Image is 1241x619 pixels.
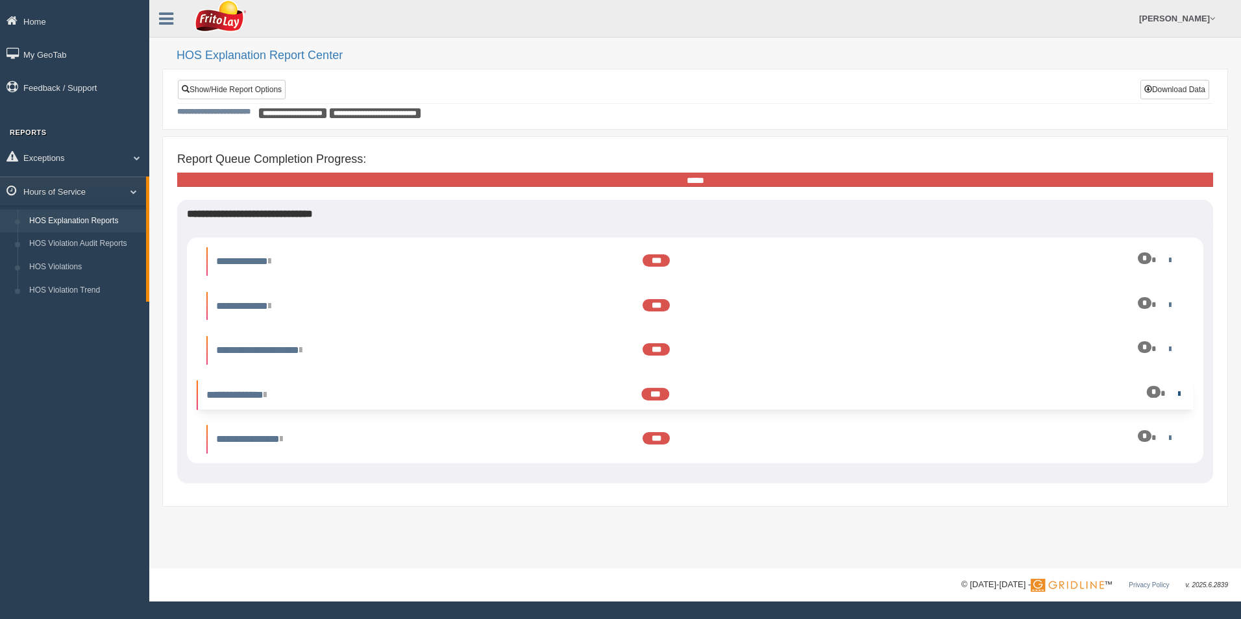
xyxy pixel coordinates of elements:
img: Gridline [1031,579,1104,592]
li: Expand [197,380,1194,409]
li: Expand [206,247,1184,276]
button: Download Data [1140,80,1209,99]
a: Privacy Policy [1129,581,1169,589]
div: © [DATE]-[DATE] - ™ [961,578,1228,592]
li: Expand [206,336,1184,365]
a: HOS Violation Trend [23,279,146,302]
h4: Report Queue Completion Progress: [177,153,1213,166]
a: Show/Hide Report Options [178,80,286,99]
a: HOS Violations [23,256,146,279]
a: HOS Violation Audit Reports [23,232,146,256]
li: Expand [206,292,1184,321]
span: v. 2025.6.2839 [1186,581,1228,589]
li: Expand [206,425,1184,454]
a: HOS Explanation Reports [23,210,146,233]
h2: HOS Explanation Report Center [177,49,1228,62]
